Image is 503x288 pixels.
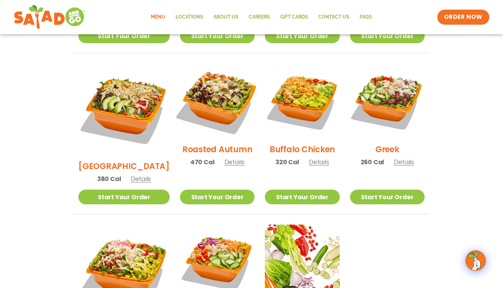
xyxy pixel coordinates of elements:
a: ORDER NOW [437,10,489,25]
h2: Greek [375,143,399,155]
span: 260 Cal [361,157,384,167]
h2: Buffalo Chicken [270,143,335,155]
a: Start Your Order [265,190,339,204]
h2: [GEOGRAPHIC_DATA] [78,160,170,172]
img: wpChatIcon [466,251,485,270]
a: Contact Us [313,9,354,25]
span: 380 Cal [97,174,121,183]
a: GIFT CARDS [275,9,313,25]
a: Start Your Order [180,190,255,204]
a: Menu [146,9,170,25]
span: Details [394,158,414,166]
a: About Us [208,9,244,25]
a: Start Your Order [180,28,255,43]
a: FAQs [354,9,377,25]
a: Start Your Order [265,28,339,43]
span: Details [224,158,245,166]
a: Start Your Order [350,190,425,204]
span: ORDER NOW [444,13,482,21]
a: Careers [244,9,275,25]
img: Product photo for Buffalo Chicken Salad [265,63,339,138]
a: Start Your Order [350,28,425,43]
a: Start Your Order [78,28,170,43]
nav: Menu [146,9,377,25]
img: new-SAG-logo-768×292 [14,3,86,31]
span: 320 Cal [275,157,299,167]
h2: Roasted Autumn [182,143,253,155]
span: Details [309,158,329,166]
img: Product photo for Roasted Autumn Salad [173,57,261,145]
a: Start Your Order [78,190,170,204]
img: Product photo for Greek Salad [350,63,425,138]
span: 470 Cal [190,157,215,167]
img: Product photo for BBQ Ranch Salad [78,63,170,155]
a: Locations [170,9,208,25]
span: Details [131,175,151,183]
